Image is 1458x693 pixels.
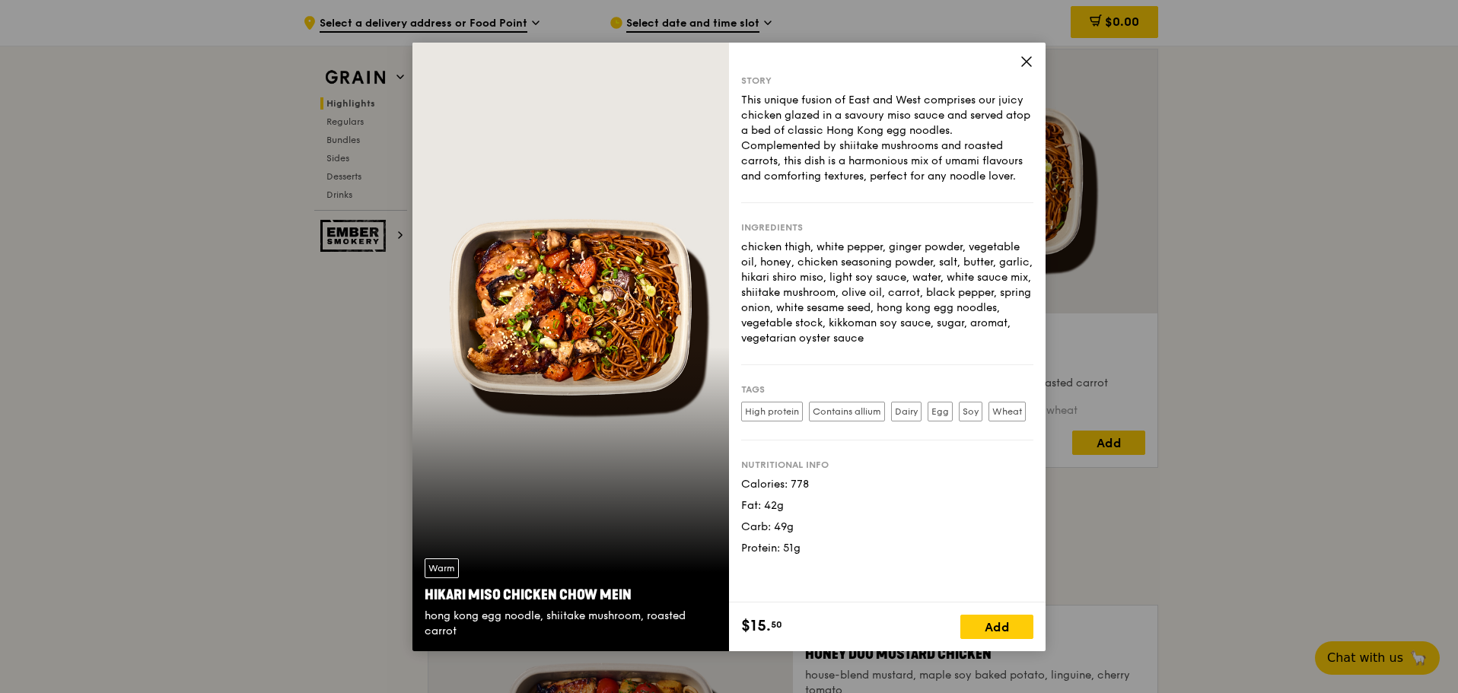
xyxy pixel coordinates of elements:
div: Fat: 42g [741,498,1033,513]
div: This unique fusion of East and West comprises our juicy chicken glazed in a savoury miso sauce an... [741,93,1033,184]
div: Carb: 49g [741,520,1033,535]
div: Ingredients [741,221,1033,234]
div: hong kong egg noodle, shiitake mushroom, roasted carrot [425,609,717,639]
div: chicken thigh, white pepper, ginger powder, vegetable oil, honey, chicken seasoning powder, salt,... [741,240,1033,346]
div: Tags [741,383,1033,396]
span: $15. [741,615,771,637]
label: High protein [741,402,803,421]
label: Contains allium [809,402,885,421]
div: Hikari Miso Chicken Chow Mein [425,584,717,606]
label: Dairy [891,402,922,421]
label: Egg [928,402,953,421]
div: Calories: 778 [741,477,1033,492]
label: Wheat [988,402,1026,421]
div: Story [741,75,1033,87]
label: Soy [959,402,982,421]
div: Add [960,615,1033,639]
div: Warm [425,558,459,578]
div: Nutritional info [741,459,1033,471]
span: 50 [771,618,782,631]
div: Protein: 51g [741,541,1033,556]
